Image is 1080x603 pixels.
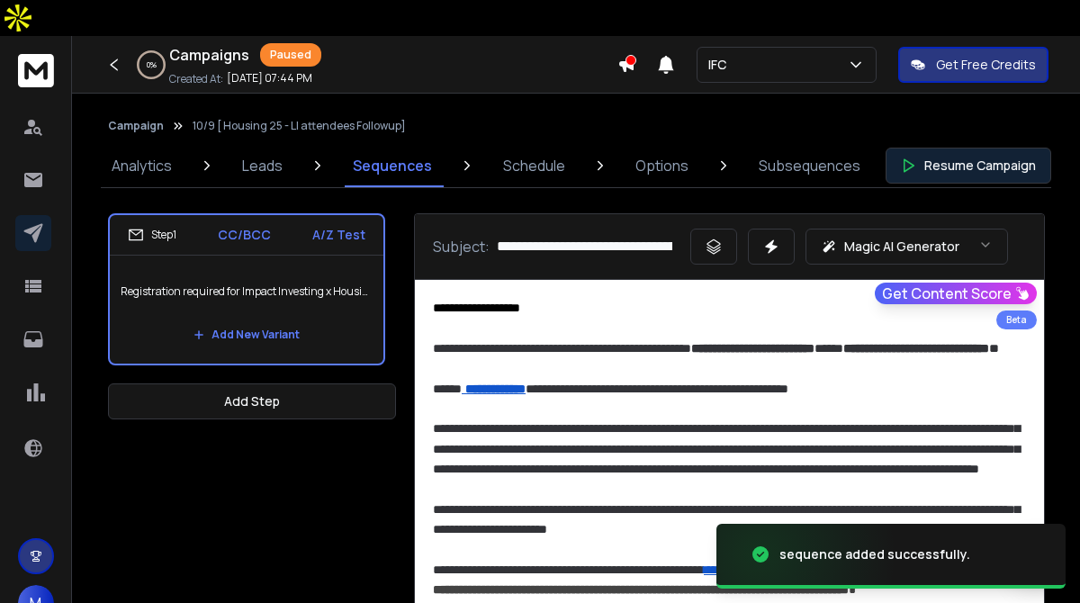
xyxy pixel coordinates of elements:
p: Subject: [433,236,490,257]
p: Registration required for Impact Investing x Housing [121,266,373,317]
button: Campaign [108,119,164,133]
button: Get Free Credits [898,47,1048,83]
p: 0 % [147,59,157,70]
p: Get Free Credits [936,56,1036,74]
p: Analytics [112,155,172,176]
p: CC/BCC [218,226,271,244]
a: Subsequences [748,144,871,187]
div: Step 1 [128,227,176,243]
p: Schedule [503,155,565,176]
p: 10/9 [ Housing 25 - LI attendees Followup] [193,119,406,133]
p: IFC [708,56,733,74]
p: Options [635,155,688,176]
button: Resume Campaign [886,148,1051,184]
p: Sequences [353,155,432,176]
a: Sequences [342,144,443,187]
a: Leads [231,144,293,187]
div: Paused [260,43,321,67]
button: Magic AI Generator [805,229,1008,265]
div: sequence added successfully. [779,545,970,563]
p: [DATE] 07:44 PM [227,71,312,85]
button: Get Content Score [875,283,1037,304]
p: Leads [242,155,283,176]
button: Add New Variant [179,317,314,353]
h1: Campaigns [169,44,249,66]
p: A/Z Test [312,226,365,244]
p: Created At: [169,72,223,86]
button: Add Step [108,383,396,419]
li: Step1CC/BCCA/Z TestRegistration required for Impact Investing x HousingAdd New Variant [108,213,385,365]
div: Beta [996,310,1037,329]
p: Subsequences [759,155,860,176]
a: Schedule [492,144,576,187]
a: Analytics [101,144,183,187]
a: Options [625,144,699,187]
p: Magic AI Generator [844,238,959,256]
